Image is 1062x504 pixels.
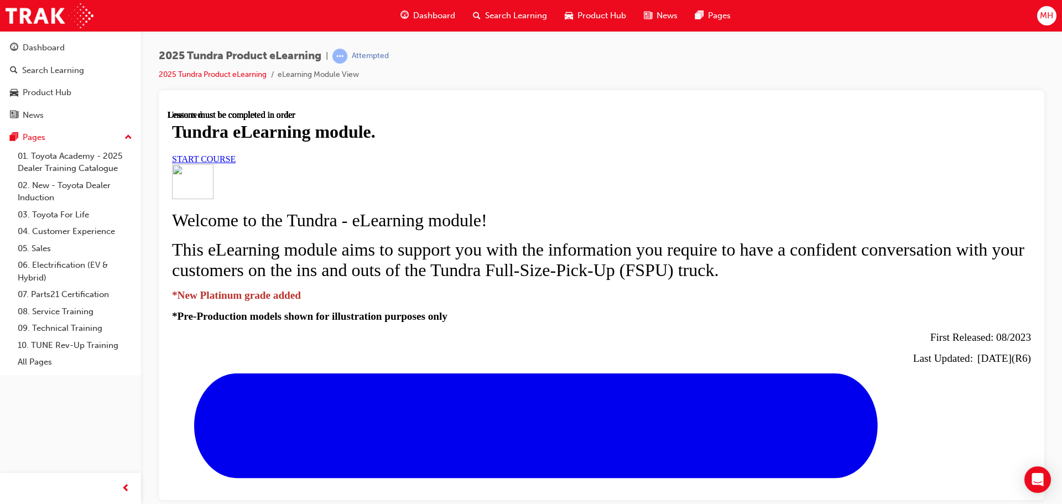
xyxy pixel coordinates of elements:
a: pages-iconPages [686,4,740,27]
h1: Tundra eLearning module. [4,12,863,32]
a: All Pages [13,354,137,371]
a: Product Hub [4,82,137,103]
span: guage-icon [400,9,409,23]
span: Dashboard [413,9,455,22]
a: START COURSE [4,44,68,54]
span: guage-icon [10,43,18,53]
span: prev-icon [122,482,130,496]
span: 2025 Tundra Product eLearning [159,50,321,63]
li: eLearning Module View [278,69,359,81]
a: car-iconProduct Hub [556,4,635,27]
span: Welcome to the Tundra - eLearning module! [4,100,320,120]
div: Open Intercom Messenger [1024,466,1051,493]
span: Product Hub [577,9,626,22]
div: Attempted [352,51,389,61]
span: up-icon [124,131,132,145]
a: Dashboard [4,38,137,58]
span: | [326,50,328,63]
span: pages-icon [10,133,18,143]
a: guage-iconDashboard [392,4,464,27]
span: news-icon [10,111,18,121]
a: 2025 Tundra Product eLearning [159,70,267,79]
strong: *Pre-Production models shown for illustration purposes only [4,200,280,212]
strong: *New Platinum grade added [4,179,133,191]
a: search-iconSearch Learning [464,4,556,27]
span: car-icon [10,88,18,98]
a: 10. TUNE Rev-Up Training [13,337,137,354]
span: Last Updated: [746,242,805,254]
span: Search Learning [485,9,547,22]
button: Pages [4,127,137,148]
button: MH [1037,6,1056,25]
a: 06. Electrification (EV & Hybrid) [13,257,137,286]
div: Search Learning [22,64,84,77]
span: MH [1040,9,1053,22]
span: First Released: 08/2023 [763,221,863,233]
div: Pages [23,131,45,144]
a: 08. Service Training [13,303,137,320]
a: 07. Parts21 Certification [13,286,137,303]
span: search-icon [473,9,481,23]
button: DashboardSearch LearningProduct HubNews [4,35,137,127]
a: 05. Sales [13,240,137,257]
span: search-icon [10,66,18,76]
div: Product Hub [23,86,71,99]
a: 01. Toyota Academy - 2025 Dealer Training Catalogue [13,148,137,177]
div: News [23,109,44,122]
a: 09. Technical Training [13,320,137,337]
span: learningRecordVerb_ATTEMPT-icon [332,49,347,64]
a: 02. New - Toyota Dealer Induction [13,177,137,206]
a: 04. Customer Experience [13,223,137,240]
a: News [4,105,137,126]
div: Dashboard [23,41,65,54]
a: 03. Toyota For Life [13,206,137,224]
span: Pages [708,9,731,22]
span: news-icon [644,9,652,23]
span: [DATE](R6) [810,242,863,254]
span: This eLearning module aims to support you with the information you require to have a confident co... [4,129,857,170]
span: pages-icon [695,9,704,23]
a: Search Learning [4,60,137,81]
a: news-iconNews [635,4,686,27]
span: car-icon [565,9,573,23]
img: Trak [6,3,93,28]
span: News [657,9,678,22]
